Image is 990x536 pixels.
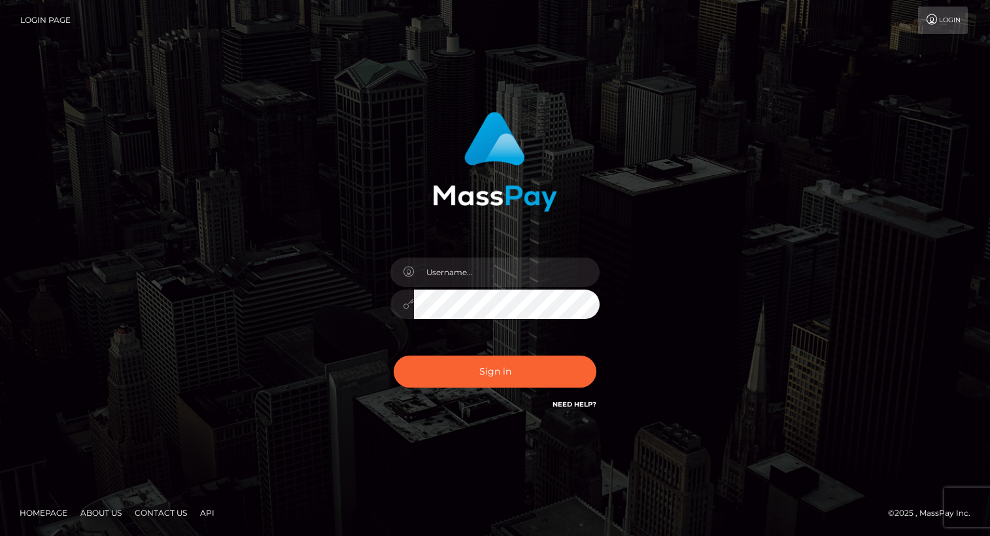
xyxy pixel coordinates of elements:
button: Sign in [394,356,596,388]
input: Username... [414,258,600,287]
a: Login [918,7,968,34]
a: Login Page [20,7,71,34]
a: Contact Us [129,503,192,523]
img: MassPay Login [433,112,557,212]
a: Need Help? [553,400,596,409]
a: About Us [75,503,127,523]
a: API [195,503,220,523]
div: © 2025 , MassPay Inc. [888,506,980,520]
a: Homepage [14,503,73,523]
